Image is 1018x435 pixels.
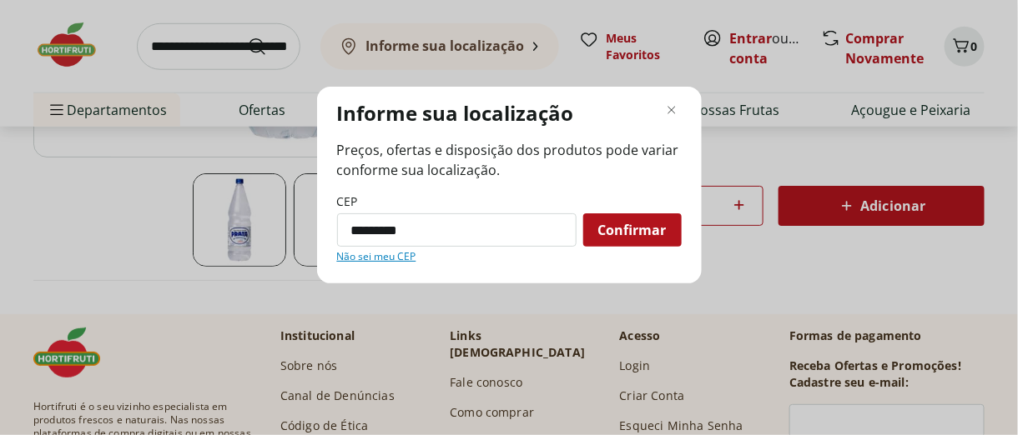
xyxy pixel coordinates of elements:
button: Fechar modal de regionalização [662,100,682,120]
span: Confirmar [598,223,667,237]
label: CEP [337,193,358,210]
a: Não sei meu CEP [337,250,416,263]
p: Informe sua localização [337,100,574,127]
span: Preços, ofertas e disposição dos produtos pode variar conforme sua localização. [337,140,682,180]
div: Modal de regionalização [317,87,702,283]
button: Confirmar [583,213,682,247]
